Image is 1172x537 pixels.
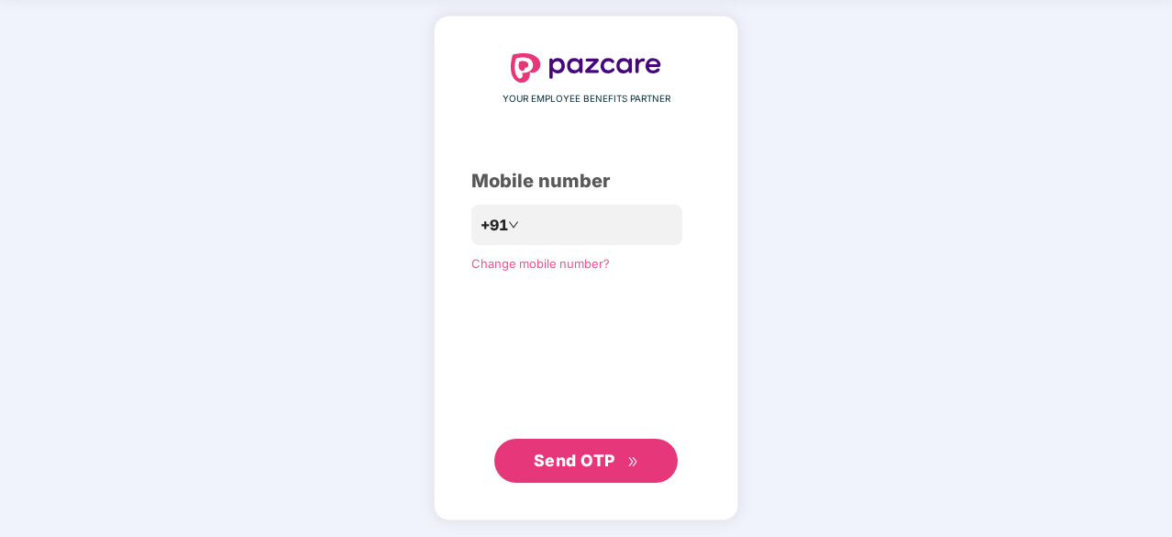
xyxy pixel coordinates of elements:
span: Send OTP [534,451,615,470]
button: Send OTPdouble-right [494,439,678,483]
span: +91 [481,214,508,237]
span: double-right [627,456,639,468]
span: down [508,219,519,230]
span: YOUR EMPLOYEE BENEFITS PARTNER [503,92,670,106]
div: Mobile number [471,167,701,196]
img: logo [511,53,661,83]
a: Change mobile number? [471,256,610,271]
